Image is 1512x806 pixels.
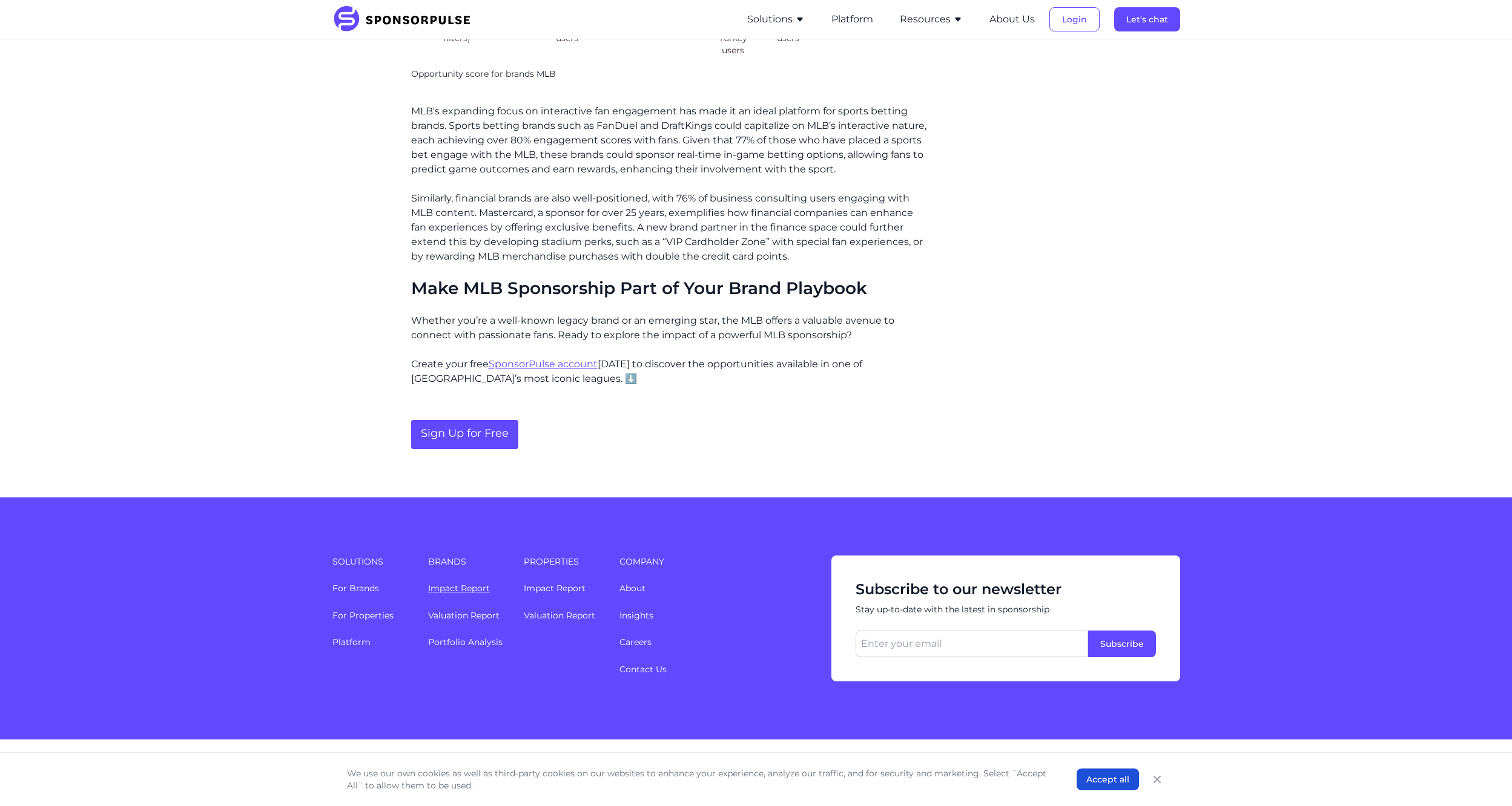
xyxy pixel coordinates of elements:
[900,12,963,27] button: Resources
[1088,631,1156,657] button: Subscribe
[989,14,1035,25] a: About Us
[856,604,1156,616] span: Stay up-to-date with the latest in sponsorship
[428,583,490,594] a: Impact Report
[411,357,926,386] p: Create your free [DATE] to discover the opportunities available in one of [GEOGRAPHIC_DATA]’s mos...
[747,12,805,27] button: Solutions
[411,68,926,80] p: Opportunity score for brands MLB
[489,358,598,370] a: SponsorPulse account
[411,278,926,299] h2: Make MLB Sponsorship Part of Your Brand Playbook
[1114,14,1180,25] a: Let's chat
[619,664,667,675] a: Contact Us
[332,637,371,647] a: Platform
[524,555,605,568] span: Properties
[332,555,414,568] span: Solutions
[428,637,503,647] a: Portfolio Analysis
[619,583,645,594] a: About
[1149,771,1166,788] button: Close
[332,583,379,594] a: For Brands
[1049,14,1100,25] a: Login
[989,12,1035,27] button: About Us
[347,767,1052,791] p: We use our own cookies as well as third-party cookies on our websites to enhance your experience,...
[619,610,653,621] a: Insights
[524,610,595,621] a: Valuation Report
[524,583,586,594] a: Impact Report
[411,313,926,342] p: Whether you’re a well-known legacy brand or an emerging star, the MLB offers a valuable avenue to...
[856,580,1156,599] span: Subscribe to our newsletter
[428,555,509,568] span: Brands
[1049,7,1100,31] button: Login
[856,631,1088,657] input: Enter your email
[831,12,873,27] button: Platform
[411,191,926,264] p: Similarly, financial brands are also well-positioned, with 76% of business consulting users engag...
[411,104,926,177] p: MLB's expanding focus on interactive fan engagement has made it an ideal platform for sports bett...
[332,610,394,621] a: For Properties
[332,6,480,33] img: SponsorPulse
[1451,748,1512,806] iframe: Chat Widget
[1114,7,1180,31] button: Let's chat
[619,637,652,647] a: Careers
[831,14,873,25] a: Platform
[619,555,796,568] span: Company
[428,610,500,621] a: Valuation Report
[411,420,518,449] a: Sign Up for Free
[1077,768,1139,790] button: Accept all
